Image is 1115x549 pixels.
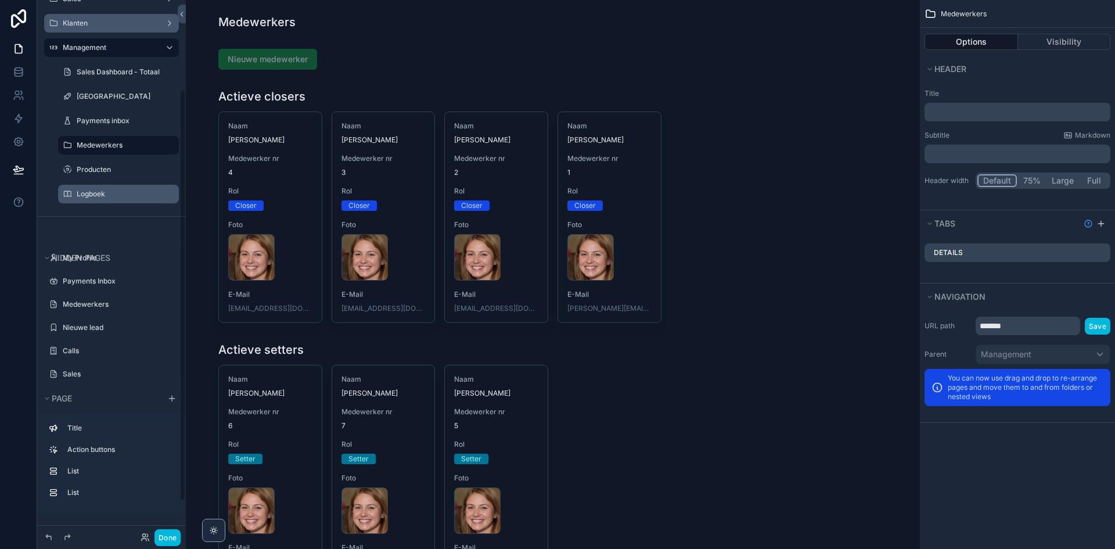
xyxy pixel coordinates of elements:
label: List [67,488,170,497]
span: Markdown [1075,131,1110,140]
svg: Show help information [1084,219,1093,228]
label: Payments Inbox [63,277,172,286]
label: Calls [63,346,172,356]
button: Tabs [925,216,1079,232]
div: scrollable content [925,103,1110,121]
button: Done [154,529,181,546]
label: URL path [925,321,971,331]
button: Full [1079,174,1109,187]
label: Action buttons [67,445,170,454]
span: Page [52,393,72,403]
label: Medewerkers [77,141,172,150]
label: List [67,467,170,476]
span: Header [934,64,966,74]
button: Large [1046,174,1079,187]
button: Options [925,34,1018,50]
label: [GEOGRAPHIC_DATA] [77,92,172,101]
button: Default [977,174,1017,187]
label: Management [63,43,156,52]
button: Visibility [1018,34,1111,50]
button: Navigation [925,289,1103,305]
label: Logboek [77,189,172,199]
label: My Profile [63,253,172,263]
label: Parent [925,350,971,359]
div: scrollable content [37,414,186,514]
div: scrollable content [925,145,1110,163]
a: Markdown [1063,131,1110,140]
button: Hidden pages [42,250,174,266]
button: 75% [1017,174,1046,187]
span: Navigation [934,292,985,302]
label: Medewerkers [63,300,172,309]
label: Subtitle [925,131,949,140]
label: Sales [63,369,172,379]
label: Title [925,89,1110,98]
span: Management [981,349,1031,360]
span: Tabs [934,218,955,228]
label: Header width [925,176,971,185]
label: Details [934,248,963,257]
button: Management [976,345,1110,364]
label: Producten [77,165,172,174]
label: Title [67,424,170,433]
label: Nieuwe lead [63,323,172,332]
button: Header [925,61,1103,77]
label: Klanten [63,19,156,28]
label: Sales Dashboard - Totaal [77,67,172,77]
button: Save [1085,318,1110,335]
p: You can now use drag and drop to re-arrange pages and move them to and from folders or nested views [948,374,1103,401]
button: Page [42,390,160,407]
span: Medewerkers [941,9,987,19]
label: Payments inbox [77,116,172,125]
